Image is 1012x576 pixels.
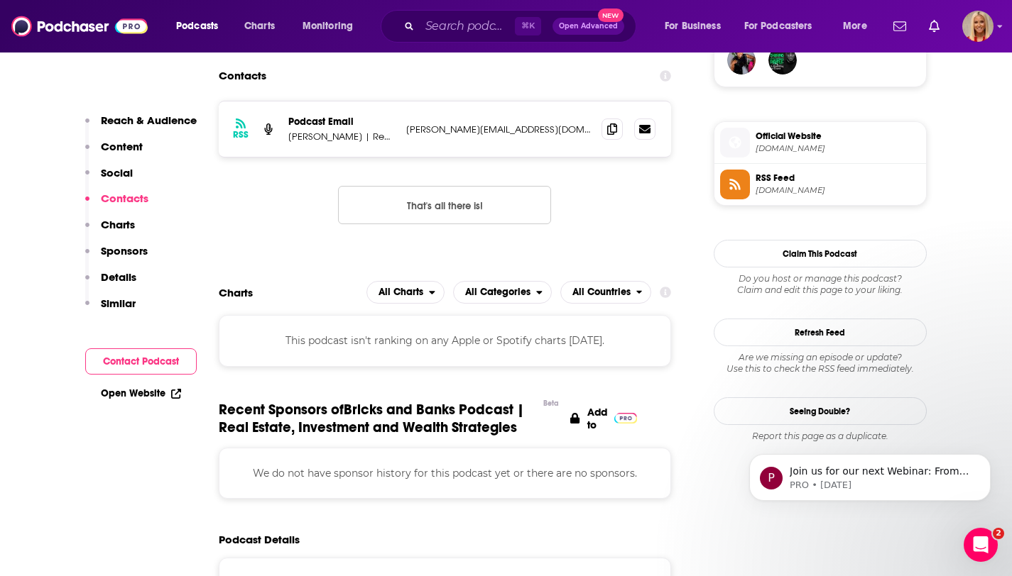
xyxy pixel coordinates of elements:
[843,16,867,36] span: More
[720,170,920,199] a: RSS Feed[DOMAIN_NAME]
[923,14,945,38] a: Show notifications dropdown
[101,140,143,153] p: Content
[962,11,994,42] span: Logged in as KymberleeBolden
[101,166,133,179] p: Social
[85,348,197,375] button: Contact Podcast
[768,46,797,74] img: king_dems1
[727,46,756,74] img: xavieresa2013
[37,37,156,48] div: Domain: [DOMAIN_NAME]
[338,186,551,224] button: Nothing here.
[560,281,652,304] button: open menu
[244,16,275,36] span: Charts
[453,281,552,304] button: open menu
[85,218,135,244] button: Charts
[101,270,136,284] p: Details
[962,11,994,42] button: Show profile menu
[420,15,515,38] input: Search podcasts, credits, & more...
[32,102,55,125] div: Profile image for PRO
[379,287,423,297] span: All Charts
[288,116,395,128] p: Podcast Email
[166,15,236,38] button: open menu
[157,84,239,93] div: Keywords by Traffic
[394,10,650,43] div: Search podcasts, credits, & more...
[219,286,253,299] h2: Charts
[101,387,181,399] a: Open Website
[85,140,143,166] button: Content
[101,297,136,310] p: Similar
[665,16,721,36] span: For Business
[406,123,591,135] p: [PERSON_NAME][EMAIL_ADDRESS][DOMAIN_NAME]
[21,89,263,136] div: message notification from PRO, 33w ago. Join us for our next Webinar: From Pushback to Payoff: Bu...
[23,37,34,48] img: website_grey.svg
[756,130,920,143] span: Official Website
[288,131,395,143] p: [PERSON_NAME] | Real Estate and Finance Expert
[714,273,927,284] span: Do you host or manage this podcast?
[366,281,445,304] button: open menu
[720,128,920,157] a: Official Website[DOMAIN_NAME]
[962,11,994,42] img: User Profile
[85,244,148,270] button: Sponsors
[236,465,654,481] p: We do not have sponsor history for this podcast yet or there are no sponsors.
[40,23,70,34] div: v 4.0.25
[553,18,624,35] button: Open AdvancedNew
[303,16,353,36] span: Monitoring
[756,172,920,184] span: RSS Feed
[141,82,153,94] img: tab_keywords_by_traffic_grey.svg
[62,101,244,465] span: Join us for our next Webinar: From Pushback to Payoff: Building Buy-In for Niche Podcast Placemen...
[465,287,531,297] span: All Categories
[756,185,920,196] span: anchor.fm
[54,84,127,93] div: Domain Overview
[888,14,912,38] a: Show notifications dropdown
[219,533,300,546] h2: Podcast Details
[735,15,833,38] button: open menu
[101,192,148,205] p: Contacts
[570,401,637,436] a: Add to
[85,192,148,218] button: Contacts
[219,401,537,436] span: Recent Sponsors of Bricks and Banks Podcast | Real Estate, Investment and Wealth Strategies
[728,365,1012,524] iframe: Intercom notifications message
[560,281,652,304] h2: Countries
[714,319,927,346] button: Refresh Feed
[714,240,927,267] button: Claim This Podcast
[587,406,607,431] p: Add to
[219,62,266,89] h2: Contacts
[101,244,148,257] p: Sponsors
[515,17,541,35] span: ⌘ K
[714,273,927,296] div: Claim and edit this page to your liking.
[744,16,812,36] span: For Podcasters
[11,13,148,40] img: Podchaser - Follow, Share and Rate Podcasts
[176,16,218,36] span: Podcasts
[559,23,618,30] span: Open Advanced
[614,413,638,423] img: Pro Logo
[543,399,559,408] div: Beta
[833,15,885,38] button: open menu
[38,82,50,94] img: tab_domain_overview_orange.svg
[714,397,927,425] a: Seeing Double?
[572,287,631,297] span: All Countries
[219,315,672,366] div: This podcast isn't ranking on any Apple or Spotify charts [DATE].
[233,129,249,140] h3: RSS
[714,431,927,442] div: Report this page as a duplicate.
[101,113,197,127] p: Reach & Audience
[714,352,927,375] div: Are we missing an episode or update? Use this to check the RSS feed immediately.
[235,15,283,38] a: Charts
[85,297,136,323] button: Similar
[85,166,133,192] button: Social
[964,528,998,562] iframe: Intercom live chat
[655,15,739,38] button: open menu
[85,113,197,140] button: Reach & Audience
[993,528,1004,539] span: 2
[293,15,371,38] button: open menu
[366,281,445,304] h2: Platforms
[85,270,136,297] button: Details
[598,9,624,22] span: New
[756,143,920,154] span: bricksandbanks.com
[101,218,135,231] p: Charts
[23,23,34,34] img: logo_orange.svg
[62,114,245,127] p: Message from PRO, sent 33w ago
[453,281,552,304] h2: Categories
